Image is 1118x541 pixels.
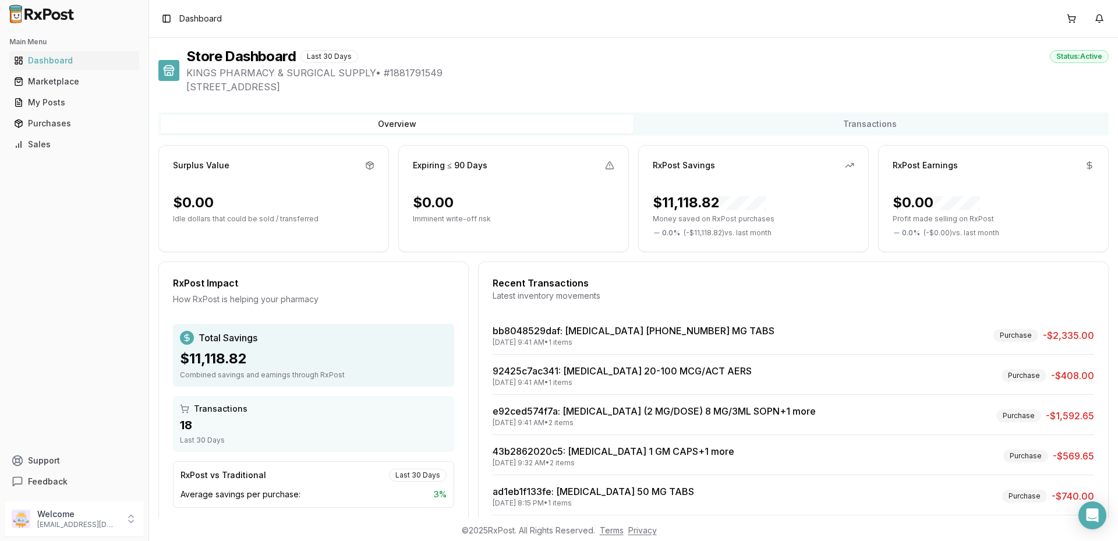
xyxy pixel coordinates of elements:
div: [DATE] 9:41 AM • 1 items [493,378,752,387]
div: $0.00 [413,193,454,212]
div: Expiring ≤ 90 Days [413,160,487,171]
button: Support [5,450,144,471]
a: e92ced574f7a: [MEDICAL_DATA] (2 MG/DOSE) 8 MG/3ML SOPN+1 more [493,405,816,417]
span: 0.0 % [902,228,920,238]
button: Transactions [634,115,1106,133]
div: $11,118.82 [180,349,447,368]
div: $11,118.82 [653,193,766,212]
nav: breadcrumb [179,13,222,24]
div: Purchase [1002,490,1047,503]
div: Recent Transactions [493,276,1094,290]
span: -$1,592.65 [1046,409,1094,423]
div: [DATE] 8:15 PM • 1 items [493,498,694,508]
a: 92425c7ac341: [MEDICAL_DATA] 20-100 MCG/ACT AERS [493,365,752,377]
p: Imminent write-off risk [413,214,614,224]
a: My Posts [9,92,139,113]
div: Last 30 Days [300,50,358,63]
div: Surplus Value [173,160,229,171]
div: How RxPost is helping your pharmacy [173,294,454,305]
div: [DATE] 9:32 AM • 2 items [493,458,734,468]
div: RxPost Earnings [893,160,958,171]
span: ( - $11,118.82 ) vs. last month [684,228,772,238]
span: Feedback [28,476,68,487]
div: $0.00 [893,193,980,212]
div: Sales [14,139,135,150]
button: My Posts [5,93,144,112]
span: Average savings per purchase: [181,489,300,500]
div: Purchase [996,409,1041,422]
a: Terms [600,525,624,535]
a: Dashboard [9,50,139,71]
h1: Store Dashboard [186,47,296,66]
p: Idle dollars that could be sold / transferred [173,214,374,224]
a: Privacy [628,525,657,535]
span: 0.0 % [662,228,680,238]
span: -$408.00 [1051,369,1094,383]
div: Combined savings and earnings through RxPost [180,370,447,380]
span: Transactions [194,403,247,415]
span: -$740.00 [1052,489,1094,503]
a: Purchases [9,113,139,134]
div: Purchase [1003,450,1048,462]
div: [DATE] 9:41 AM • 1 items [493,338,774,347]
div: 18 [180,417,447,433]
p: Money saved on RxPost purchases [653,214,854,224]
button: Purchases [5,114,144,133]
img: RxPost Logo [5,5,79,23]
div: Latest inventory movements [493,290,1094,302]
span: 3 % [434,489,447,500]
div: Marketplace [14,76,135,87]
span: [STREET_ADDRESS] [186,80,1109,94]
div: Open Intercom Messenger [1078,501,1106,529]
button: Sales [5,135,144,154]
p: [EMAIL_ADDRESS][DOMAIN_NAME] [37,520,118,529]
img: User avatar [12,510,30,528]
p: Profit made selling on RxPost [893,214,1094,224]
div: Status: Active [1050,50,1109,63]
a: ad1eb1f133fe: [MEDICAL_DATA] 50 MG TABS [493,486,694,497]
span: -$569.65 [1053,449,1094,463]
div: Last 30 Days [180,436,447,445]
button: Overview [161,115,634,133]
div: RxPost Savings [653,160,715,171]
span: Total Savings [199,331,257,345]
div: My Posts [14,97,135,108]
span: ( - $0.00 ) vs. last month [924,228,999,238]
span: -$2,335.00 [1043,328,1094,342]
div: Last 30 Days [389,469,447,482]
a: Sales [9,134,139,155]
span: KINGS PHARMACY & SURGICAL SUPPLY • # 1881791549 [186,66,1109,80]
div: [DATE] 9:41 AM • 2 items [493,418,816,427]
p: Welcome [37,508,118,520]
div: $0.00 [173,193,214,212]
button: Marketplace [5,72,144,91]
div: Purchase [993,329,1038,342]
div: Purchase [1002,369,1046,382]
div: RxPost Impact [173,276,454,290]
a: 43b2862020c5: [MEDICAL_DATA] 1 GM CAPS+1 more [493,445,734,457]
a: Marketplace [9,71,139,92]
div: RxPost vs Traditional [181,469,266,481]
a: bb8048529daf: [MEDICAL_DATA] [PHONE_NUMBER] MG TABS [493,325,774,337]
div: Purchases [14,118,135,129]
span: Dashboard [179,13,222,24]
button: Feedback [5,471,144,492]
h2: Main Menu [9,37,139,47]
button: Dashboard [5,51,144,70]
div: Dashboard [14,55,135,66]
